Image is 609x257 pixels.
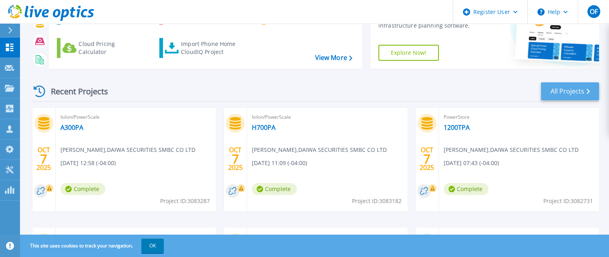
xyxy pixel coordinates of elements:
span: This site uses cookies to track your navigation. [22,239,164,253]
span: 7 [423,155,430,162]
a: 1200TPA [444,124,470,131]
a: Cloud Pricing Calculator [57,38,146,58]
span: Isilon/PowerScale [252,232,402,241]
div: Import Phone Home CloudIQ Project [181,40,243,56]
a: Explore Now! [378,45,439,61]
span: Project ID: 3082731 [543,197,593,205]
span: PowerStore [60,232,211,241]
span: [DATE] 07:43 (-04:00) [444,159,499,167]
span: [PERSON_NAME] , DAIWA SECURITIES SMBC CO LTD [60,145,195,154]
a: All Projects [541,82,599,100]
div: OCT 2025 [36,144,51,173]
span: OF [589,8,597,15]
div: OCT 2025 [228,144,243,173]
span: 7 [40,155,47,162]
span: Project ID: 3083182 [352,197,402,205]
span: Complete [252,183,297,195]
a: View More [315,54,352,62]
div: OCT 2025 [419,144,434,173]
span: [DATE] 11:09 (-04:00) [252,159,307,167]
span: Project ID: 3083287 [160,197,210,205]
span: Isilon/PowerScale [60,113,211,122]
span: PowerStore [444,113,594,122]
button: OK [141,239,164,253]
span: Complete [60,183,105,195]
span: [PERSON_NAME] , DAIWA SECURITIES SMBC CO LTD [444,145,579,154]
span: [PERSON_NAME] , DAIWA SECURITIES SMBC CO LTD [252,145,387,154]
div: Cloud Pricing Calculator [78,40,143,56]
div: Recent Projects [31,82,119,101]
a: A300PA [60,124,83,131]
span: Complete [444,183,488,195]
span: [DATE] 12:58 (-04:00) [60,159,116,167]
span: Isilon/PowerScale [252,113,402,122]
a: H700PA [252,124,275,131]
span: 7 [232,155,239,162]
span: Optical Prime [444,232,594,241]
